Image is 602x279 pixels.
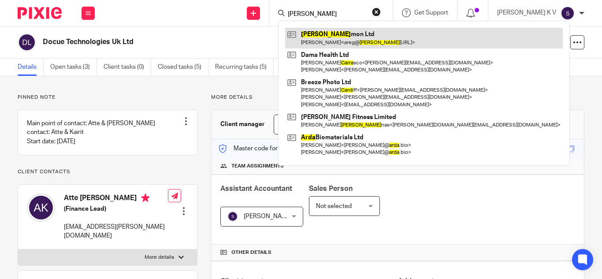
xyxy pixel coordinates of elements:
[231,249,271,256] span: Other details
[231,163,284,170] span: Team assignments
[220,120,265,129] h3: Client manager
[497,8,556,17] p: [PERSON_NAME] K V
[18,59,44,76] a: Details
[211,94,584,101] p: More details
[215,59,274,76] a: Recurring tasks (5)
[309,185,353,192] span: Sales Person
[287,11,366,19] input: Search
[18,7,62,19] img: Pixie
[141,193,150,202] i: Primary
[372,7,381,16] button: Clear
[316,203,352,209] span: Not selected
[50,59,97,76] a: Open tasks (3)
[64,223,168,241] p: [EMAIL_ADDRESS][PERSON_NAME][DOMAIN_NAME]
[244,213,303,219] span: [PERSON_NAME] K V
[18,94,197,101] p: Pinned note
[18,33,36,52] img: svg%3E
[227,211,238,222] img: svg%3E
[218,144,370,153] p: Master code for secure communications and files
[18,168,197,175] p: Client contacts
[414,10,448,16] span: Get Support
[158,59,208,76] a: Closed tasks (5)
[561,6,575,20] img: svg%3E
[43,37,380,47] h2: Docue Technologies Uk Ltd
[64,205,168,213] h5: (Finance Lead)
[64,193,168,205] h4: Atte [PERSON_NAME]
[104,59,151,76] a: Client tasks (0)
[27,193,55,222] img: svg%3E
[145,254,174,261] p: More details
[220,185,292,192] span: Assistant Accountant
